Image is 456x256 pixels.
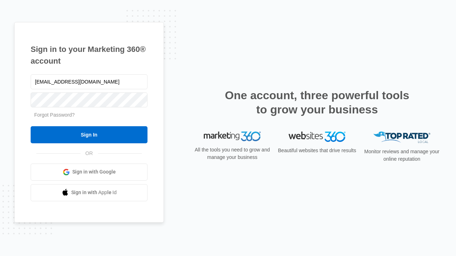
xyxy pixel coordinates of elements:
[34,112,75,118] a: Forgot Password?
[192,146,272,161] p: All the tools you need to grow and manage your business
[72,168,116,176] span: Sign in with Google
[277,147,357,154] p: Beautiful websites that drive results
[31,184,147,201] a: Sign in with Apple Id
[31,126,147,143] input: Sign In
[362,148,442,163] p: Monitor reviews and manage your online reputation
[71,189,117,196] span: Sign in with Apple Id
[31,74,147,89] input: Email
[223,88,411,117] h2: One account, three powerful tools to grow your business
[204,132,261,142] img: Marketing 360
[31,43,147,67] h1: Sign in to your Marketing 360® account
[31,164,147,181] a: Sign in with Google
[373,132,430,143] img: Top Rated Local
[289,132,346,142] img: Websites 360
[81,150,98,157] span: OR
